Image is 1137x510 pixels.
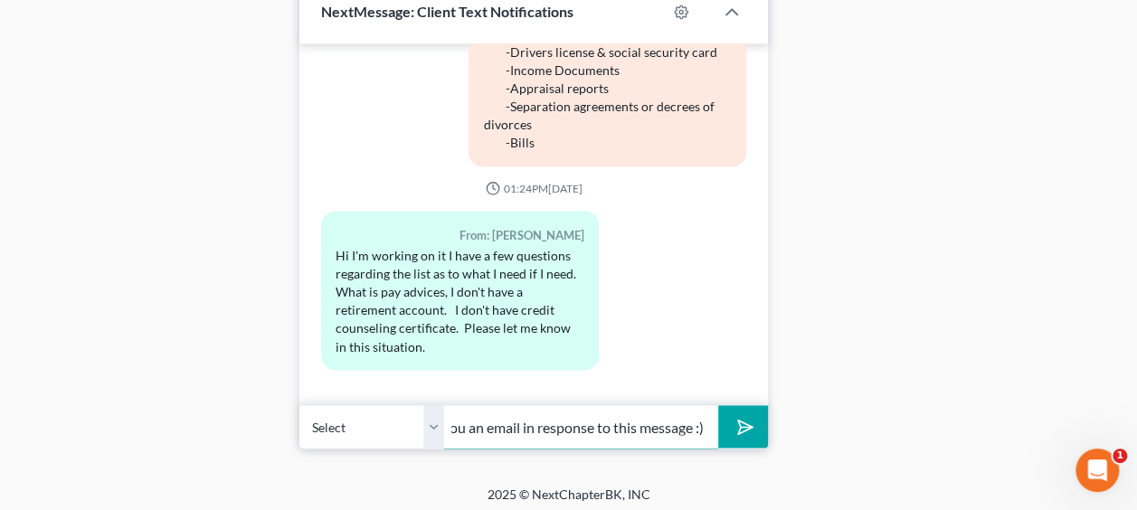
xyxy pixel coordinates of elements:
div: 01:24PM[DATE] [321,181,746,196]
iframe: Intercom live chat [1075,449,1119,492]
span: 1 [1113,449,1127,463]
div: From: [PERSON_NAME] [336,225,583,246]
div: Hi I'm working on it I have a few questions regarding the list as to what I need if I need. What ... [336,247,583,355]
input: Say something... [444,404,718,449]
span: NextMessage: Client Text Notifications [321,3,573,20]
